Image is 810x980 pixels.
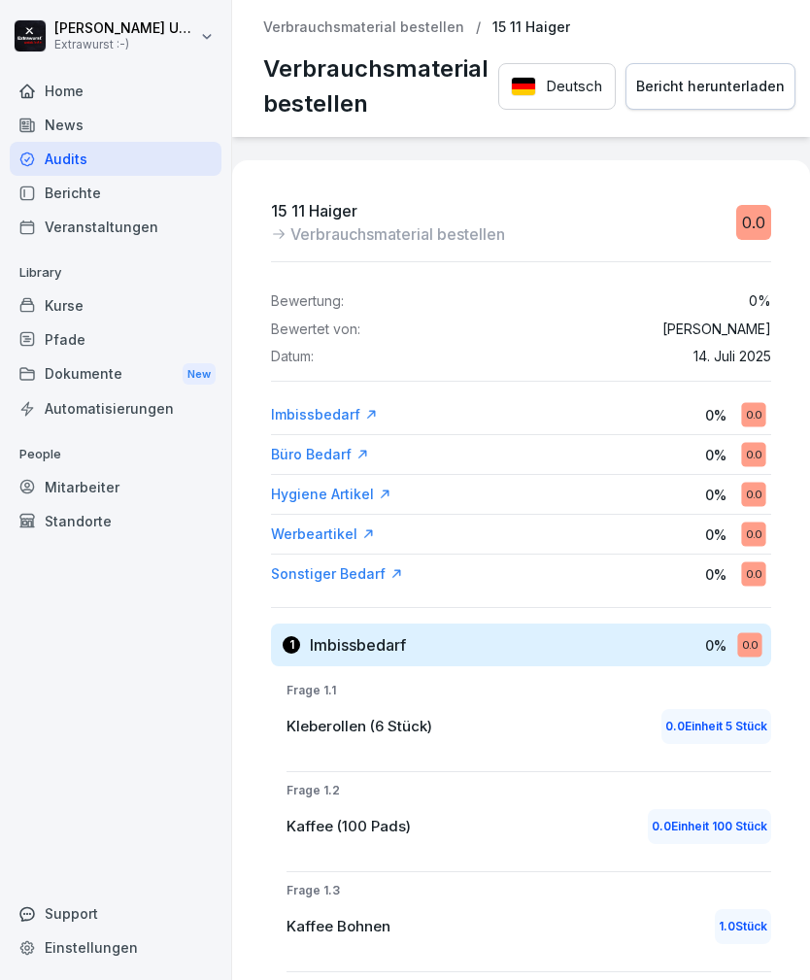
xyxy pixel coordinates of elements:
[10,108,221,142] a: News
[715,909,771,944] div: 1.0 Stück
[661,709,771,744] div: 0.0 Einheit 5 Stück
[271,524,375,544] a: Werbeartikel
[263,51,489,121] p: Verbrauchsmaterial bestellen
[476,19,481,36] p: /
[10,391,221,425] a: Automatisierungen
[287,916,390,938] p: Kaffee Bohnen
[10,470,221,504] a: Mitarbeiter
[287,782,771,799] p: Frage 1.2
[287,816,411,838] p: Kaffee (100 Pads)
[705,635,726,656] p: 0 %
[10,356,221,392] a: DokumenteNew
[287,716,432,738] p: Kleberollen (6 Stück)
[546,76,602,98] p: Deutsch
[10,74,221,108] a: Home
[705,564,726,585] p: 0 %
[263,19,464,36] a: Verbrauchsmaterial bestellen
[183,363,216,386] div: New
[310,634,406,656] h3: Imbissbedarf
[54,38,196,51] p: Extrawurst :-)
[648,809,771,844] div: 0.0 Einheit 100 Stück
[271,564,403,584] a: Sonstiger Bedarf
[10,176,221,210] a: Berichte
[492,19,570,36] p: 15 11 Haiger
[736,205,771,240] div: 0.0
[662,321,771,338] p: [PERSON_NAME]
[271,349,314,365] p: Datum:
[741,483,765,507] div: 0.0
[636,76,785,97] div: Bericht herunterladen
[290,222,505,246] p: Verbrauchsmaterial bestellen
[10,142,221,176] a: Audits
[737,633,761,658] div: 0.0
[287,682,771,699] p: Frage 1.1
[10,356,221,392] div: Dokumente
[10,257,221,288] p: Library
[10,896,221,930] div: Support
[271,321,360,338] p: Bewertet von:
[271,405,378,424] a: Imbissbedarf
[54,20,196,37] p: [PERSON_NAME] Usik
[741,523,765,547] div: 0.0
[10,439,221,470] p: People
[705,524,726,545] p: 0 %
[10,210,221,244] a: Veranstaltungen
[271,445,369,464] a: Büro Bedarf
[498,63,616,111] button: Language
[705,405,726,425] p: 0 %
[741,403,765,427] div: 0.0
[10,930,221,964] a: Einstellungen
[10,322,221,356] a: Pfade
[511,77,536,96] img: Deutsch
[271,293,344,310] p: Bewertung:
[271,485,391,504] a: Hygiene Artikel
[693,349,771,365] p: 14. Juli 2025
[271,199,505,222] p: 15 11 Haiger
[749,293,771,310] p: 0 %
[283,636,300,654] div: 1
[10,504,221,538] a: Standorte
[705,445,726,465] p: 0 %
[625,63,795,111] button: Bericht herunterladen
[287,882,771,899] p: Frage 1.3
[705,485,726,505] p: 0 %
[10,288,221,322] a: Kurse
[741,443,765,467] div: 0.0
[741,562,765,587] div: 0.0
